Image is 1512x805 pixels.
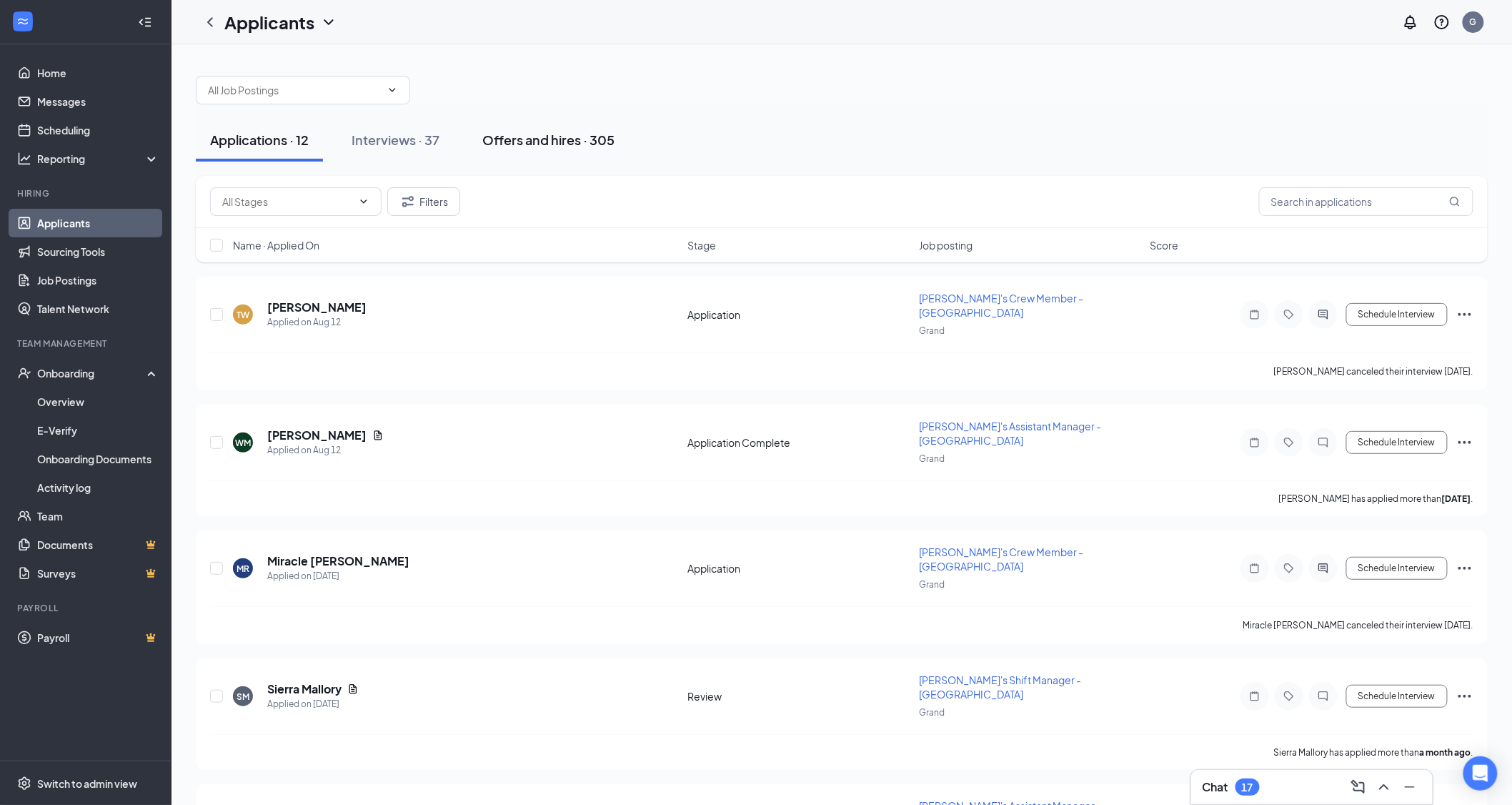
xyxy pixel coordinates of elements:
[1398,776,1421,799] button: Minimize
[919,238,973,252] span: Job posting
[138,15,152,29] svg: Collapse
[1315,437,1332,448] svg: ChatInactive
[1246,437,1263,448] svg: Note
[1373,776,1396,799] button: ChevronUp
[1376,779,1393,796] svg: ChevronUp
[210,131,309,149] div: Applications · 12
[1402,14,1419,31] svg: Notifications
[37,209,159,237] a: Applicants
[37,445,159,473] a: Onboarding Documents
[237,309,249,321] div: TW
[37,59,159,87] a: Home
[16,14,30,29] svg: WorkstreamLogo
[1280,563,1298,574] svg: Tag
[1280,309,1298,320] svg: Tag
[352,131,439,149] div: Interviews · 37
[1246,563,1263,574] svg: Note
[1347,776,1370,799] button: ComposeMessage
[687,238,716,252] span: Stage
[919,707,945,718] span: Grand
[482,131,615,149] div: Offers and hires · 305
[17,776,31,791] svg: Settings
[37,387,159,416] a: Overview
[37,152,160,166] div: Reporting
[37,87,159,116] a: Messages
[37,237,159,266] a: Sourcing Tools
[267,697,359,711] div: Applied on [DATE]
[1470,16,1477,28] div: G
[267,315,367,330] div: Applied on Aug 12
[1243,618,1473,633] div: Miracle [PERSON_NAME] canceled their interview [DATE].
[1279,493,1473,505] p: [PERSON_NAME] has applied more than .
[267,553,409,569] h5: Miracle [PERSON_NAME]
[347,683,359,695] svg: Document
[37,776,137,791] div: Switch to admin view
[1449,196,1461,207] svg: MagnifyingGlass
[37,366,147,380] div: Onboarding
[237,691,249,703] div: SM
[202,14,219,31] svg: ChevronLeft
[37,530,159,559] a: DocumentsCrown
[687,561,910,576] div: Application
[222,194,352,209] input: All Stages
[1274,365,1473,379] div: [PERSON_NAME] canceled their interview [DATE].
[235,437,251,449] div: WM
[1456,560,1473,577] svg: Ellipses
[1315,691,1332,702] svg: ChatInactive
[399,193,417,210] svg: Filter
[1456,434,1473,451] svg: Ellipses
[233,238,319,252] span: Name · Applied On
[1346,557,1448,580] button: Schedule Interview
[267,443,384,458] div: Applied on Aug 12
[237,563,249,575] div: MR
[1242,781,1253,794] div: 17
[37,266,159,295] a: Job Postings
[687,435,910,450] div: Application Complete
[387,84,398,96] svg: ChevronDown
[37,116,159,144] a: Scheduling
[387,187,460,216] button: Filter Filters
[1420,747,1471,758] b: a month ago
[1280,437,1298,448] svg: Tag
[267,300,367,315] h5: [PERSON_NAME]
[17,337,156,350] div: Team Management
[1401,779,1418,796] svg: Minimize
[1456,306,1473,323] svg: Ellipses
[17,366,31,380] svg: UserCheck
[37,416,159,445] a: E-Verify
[687,689,910,703] div: Review
[267,681,342,697] h5: Sierra Mallory
[37,502,159,530] a: Team
[358,196,369,207] svg: ChevronDown
[1346,303,1448,326] button: Schedule Interview
[1203,779,1228,795] h3: Chat
[919,325,945,336] span: Grand
[1315,563,1332,574] svg: ActiveChat
[1259,187,1473,216] input: Search in applications
[1246,309,1263,320] svg: Note
[37,295,159,323] a: Talent Network
[320,14,337,31] svg: ChevronDown
[37,559,159,588] a: SurveysCrown
[1346,685,1448,708] button: Schedule Interview
[1442,493,1471,504] b: [DATE]
[224,10,314,34] h1: Applicants
[1433,14,1451,31] svg: QuestionInfo
[1280,691,1298,702] svg: Tag
[919,673,1081,701] span: [PERSON_NAME]'s Shift Manager - [GEOGRAPHIC_DATA]
[1463,756,1498,791] div: Open Intercom Messenger
[919,453,945,464] span: Grand
[37,473,159,502] a: Activity log
[17,152,31,166] svg: Analysis
[1274,746,1473,759] p: Sierra Mallory has applied more than .
[919,420,1101,447] span: [PERSON_NAME]'s Assistant Manager - [GEOGRAPHIC_DATA]
[919,545,1083,573] span: [PERSON_NAME]'s Crew Member - [GEOGRAPHIC_DATA]
[687,307,910,322] div: Application
[208,82,381,98] input: All Job Postings
[919,579,945,590] span: Grand
[267,569,409,583] div: Applied on [DATE]
[1315,309,1332,320] svg: ActiveChat
[1346,431,1448,454] button: Schedule Interview
[17,602,156,614] div: Payroll
[1456,688,1473,705] svg: Ellipses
